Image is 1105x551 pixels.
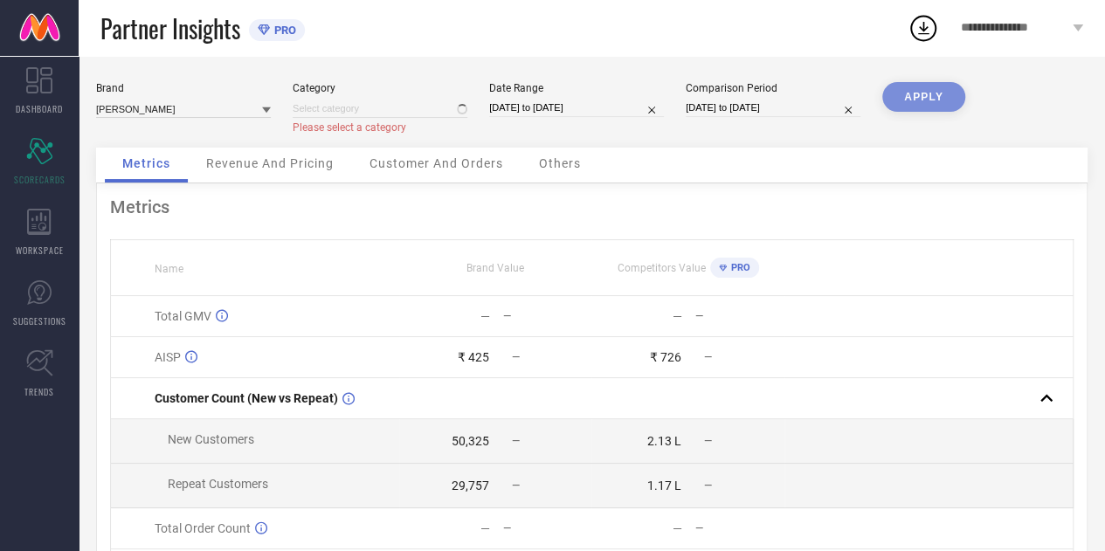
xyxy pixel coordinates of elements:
span: Partner Insights [100,10,240,46]
span: — [704,479,712,492]
span: Metrics [122,156,170,170]
span: SUGGESTIONS [13,314,66,327]
span: Brand Value [466,262,524,274]
span: Please select a category [293,121,406,134]
div: Open download list [908,12,939,44]
span: New Customers [168,432,254,446]
div: ₹ 726 [650,350,681,364]
input: Select comparison period [686,99,860,117]
span: — [512,479,520,492]
span: AISP [155,350,181,364]
span: Customer And Orders [369,156,503,170]
div: 2.13 L [647,434,681,448]
span: Total Order Count [155,521,251,535]
div: Metrics [110,196,1074,217]
span: DASHBOARD [16,102,63,115]
input: Select date range [489,99,664,117]
span: — [512,351,520,363]
span: — [704,435,712,447]
div: Brand [96,82,271,94]
div: 1.17 L [647,479,681,492]
span: Revenue And Pricing [206,156,334,170]
div: Category [293,82,467,94]
span: PRO [727,262,750,273]
div: — [695,522,784,534]
div: — [673,309,682,323]
div: — [503,310,591,322]
div: — [480,309,490,323]
span: SCORECARDS [14,173,66,186]
div: — [503,522,591,534]
div: Comparison Period [686,82,860,94]
span: Competitors Value [618,262,706,274]
div: 50,325 [452,434,489,448]
span: Customer Count (New vs Repeat) [155,391,338,405]
div: ₹ 425 [458,350,489,364]
span: — [512,435,520,447]
span: PRO [270,24,296,37]
span: WORKSPACE [16,244,64,257]
div: 29,757 [452,479,489,492]
span: Total GMV [155,309,211,323]
div: — [695,310,784,322]
div: — [673,521,682,535]
div: — [480,521,490,535]
span: TRENDS [24,385,54,398]
span: Name [155,263,183,275]
div: Date Range [489,82,664,94]
span: Repeat Customers [168,477,268,491]
span: — [704,351,712,363]
span: Others [539,156,581,170]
